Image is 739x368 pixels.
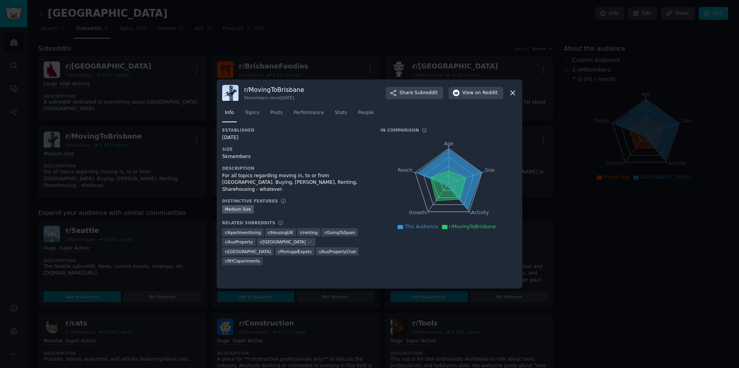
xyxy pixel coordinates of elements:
span: Info [225,109,234,116]
a: Posts [267,107,285,123]
span: r/ renting [300,230,317,235]
h3: Related Subreddits [222,220,275,225]
span: Posts [270,109,283,116]
span: View [462,90,498,97]
div: 5k members since [DATE] [244,95,304,100]
h3: Distinctive Features [222,198,278,204]
button: Viewon Reddit [449,87,503,99]
span: r/MovingToBrisbane [449,224,496,229]
div: 5k members [222,153,369,160]
span: r/ AusPropertyChat [318,249,356,254]
div: Medium Size [222,205,254,213]
span: r/ GoingToSpain [324,230,355,235]
tspan: Reach [398,167,412,173]
span: Subreddit [415,90,438,97]
span: Performance [293,109,324,116]
span: r/ [GEOGRAPHIC_DATA] [260,239,306,245]
a: Info [222,107,237,123]
h3: Size [222,146,369,152]
h3: Established [222,127,369,133]
span: Share [400,90,438,97]
img: MovingToBrisbane [222,85,239,101]
span: Topics [245,109,259,116]
a: Stats [332,107,350,123]
h3: Description [222,166,369,171]
span: Stats [335,109,347,116]
span: This Audience [405,224,438,229]
span: r/ [GEOGRAPHIC_DATA] [225,249,271,254]
a: Performance [291,107,327,123]
h3: r/ MovingToBrisbane [244,86,304,94]
tspan: Activity [471,210,489,215]
tspan: Age [444,141,453,146]
button: ShareSubreddit [386,87,443,99]
span: r/ NYCapartments [225,258,260,264]
span: r/ AusProperty [225,239,253,245]
a: Topics [242,107,262,123]
span: People [358,109,374,116]
h3: In Comparison [380,127,419,133]
div: [DATE] [222,134,369,141]
span: r/ HousingUK [268,230,293,235]
div: For all topics regarding moving in, to or from [GEOGRAPHIC_DATA]. Buying, [PERSON_NAME], Renting,... [222,173,369,193]
span: r/ PortugalExpats [278,249,312,254]
span: r/ Apartmentliving [225,230,261,235]
tspan: Size [485,167,495,173]
span: on Reddit [475,90,498,97]
tspan: Growth [409,210,426,215]
a: People [355,107,377,123]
